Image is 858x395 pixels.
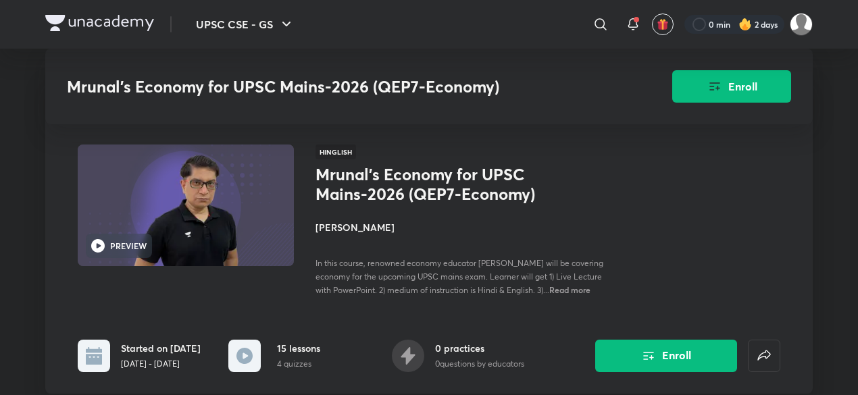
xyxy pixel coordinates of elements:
img: ADITYA [790,13,813,36]
button: UPSC CSE - GS [188,11,303,38]
p: 0 questions by educators [435,358,524,370]
h4: [PERSON_NAME] [316,220,618,234]
span: In this course, renowned economy educator [PERSON_NAME] will be covering economy for the upcoming... [316,258,603,295]
h1: Mrunal’s Economy for UPSC Mains-2026 (QEP7-Economy) [316,165,536,204]
h3: Mrunal’s Economy for UPSC Mains-2026 (QEP7-Economy) [67,77,596,97]
h6: Started on [DATE] [121,341,201,355]
a: Company Logo [45,15,154,34]
p: [DATE] - [DATE] [121,358,201,370]
button: avatar [652,14,674,35]
span: Hinglish [316,144,356,159]
img: avatar [657,18,669,30]
img: Thumbnail [76,143,296,267]
h6: 0 practices [435,341,524,355]
button: false [748,340,780,372]
img: Company Logo [45,15,154,31]
button: Enroll [672,70,791,103]
p: 4 quizzes [277,358,320,370]
h6: PREVIEW [110,240,147,252]
img: streak [738,18,752,31]
button: Enroll [595,340,737,372]
span: Read more [549,284,590,295]
h6: 15 lessons [277,341,320,355]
